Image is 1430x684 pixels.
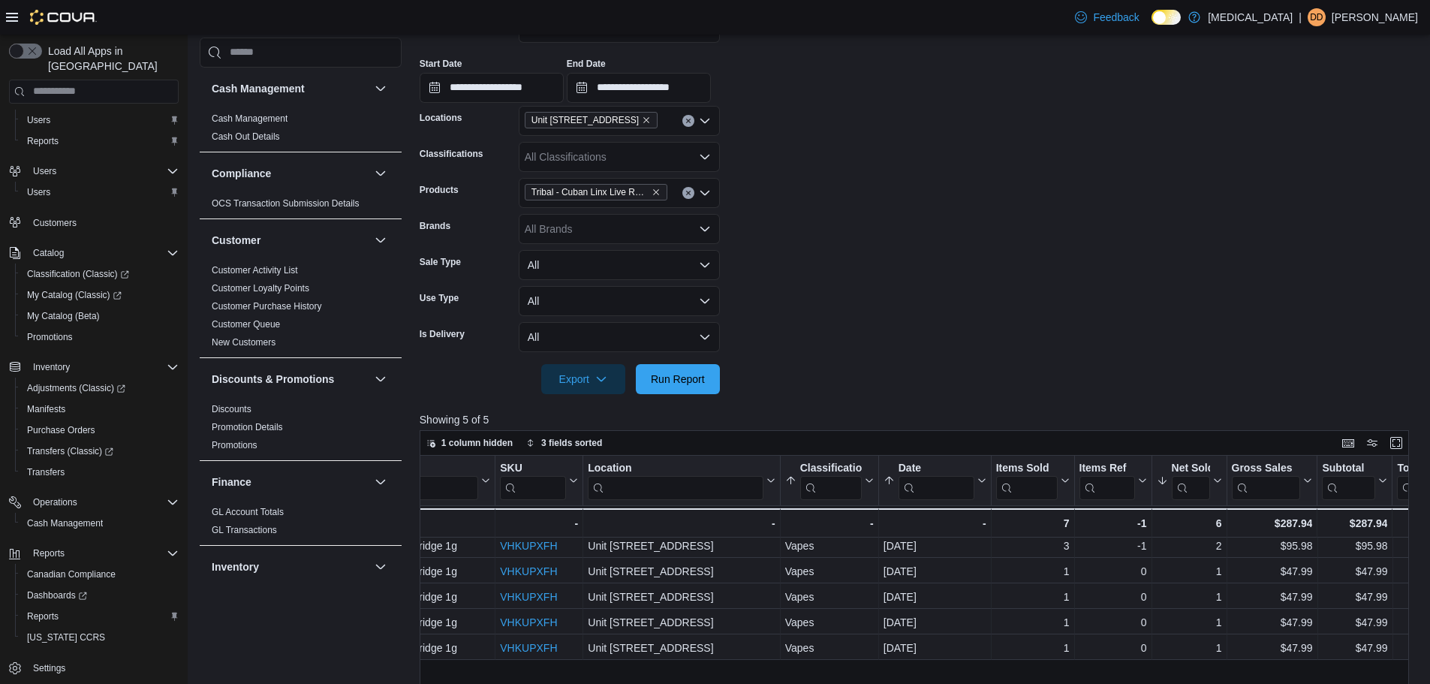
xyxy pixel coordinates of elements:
[682,187,694,199] button: Clear input
[1171,461,1209,499] div: Net Sold
[212,319,280,330] a: Customer Queue
[15,131,185,152] button: Reports
[27,493,179,511] span: Operations
[15,564,185,585] button: Canadian Compliance
[21,307,106,325] a: My Catalog (Beta)
[27,610,59,622] span: Reports
[372,231,390,249] button: Customer
[21,514,179,532] span: Cash Management
[996,588,1070,606] div: 1
[15,306,185,327] button: My Catalog (Beta)
[996,537,1070,555] div: 3
[27,310,100,322] span: My Catalog (Beta)
[15,420,185,441] button: Purchase Orders
[785,562,874,580] div: Vapes
[15,285,185,306] a: My Catalog (Classic)
[531,185,649,200] span: Tribal - Cuban Linx Live Resin Cartridge 1g
[21,307,179,325] span: My Catalog (Beta)
[1322,461,1387,499] button: Subtotal
[420,256,461,268] label: Sale Type
[500,514,578,532] div: -
[699,115,711,127] button: Open list of options
[27,213,179,232] span: Customers
[884,461,986,499] button: Date
[212,265,298,276] a: Customer Activity List
[212,81,305,96] h3: Cash Management
[27,186,50,198] span: Users
[15,441,185,462] a: Transfers (Classic)
[996,461,1070,499] button: Items Sold
[1079,461,1146,499] button: Items Ref
[27,331,73,343] span: Promotions
[1231,461,1312,499] button: Gross Sales
[1322,639,1387,657] div: $47.99
[212,113,288,125] span: Cash Management
[1079,562,1146,580] div: 0
[15,264,185,285] a: Classification (Classic)
[1069,2,1145,32] a: Feedback
[21,328,179,346] span: Promotions
[33,547,65,559] span: Reports
[212,507,284,517] a: GL Account Totals
[1231,562,1312,580] div: $47.99
[21,265,179,283] span: Classification (Classic)
[652,188,661,197] button: Remove Tribal - Cuban Linx Live Resin Cartridge 1g from selection in this group
[212,166,369,181] button: Compliance
[21,628,111,646] a: [US_STATE] CCRS
[1156,639,1221,657] div: 1
[212,525,277,535] a: GL Transactions
[212,197,360,209] span: OCS Transaction Submission Details
[212,421,283,433] span: Promotion Details
[15,110,185,131] button: Users
[27,244,179,262] span: Catalog
[996,461,1058,499] div: Items Sold
[651,372,705,387] span: Run Report
[420,434,519,452] button: 1 column hidden
[212,404,251,414] a: Discounts
[27,382,125,394] span: Adjustments (Classic)
[785,639,874,657] div: Vapes
[699,151,711,163] button: Open list of options
[682,115,694,127] button: Clear input
[27,589,87,601] span: Dashboards
[1208,8,1293,26] p: [MEDICAL_DATA]
[3,543,185,564] button: Reports
[1156,562,1221,580] div: 1
[27,214,83,232] a: Customers
[42,44,179,74] span: Load All Apps in [GEOGRAPHIC_DATA]
[3,212,185,234] button: Customers
[21,132,179,150] span: Reports
[212,422,283,432] a: Promotion Details
[1079,639,1146,657] div: 0
[1231,613,1312,631] div: $47.99
[785,461,874,499] button: Classification
[27,517,103,529] span: Cash Management
[899,461,974,499] div: Date
[212,336,275,348] span: New Customers
[588,639,775,657] div: Unit [STREET_ADDRESS]
[255,514,490,532] div: Totals
[212,524,277,536] span: GL Transactions
[884,514,986,532] div: -
[21,565,122,583] a: Canadian Compliance
[996,639,1070,657] div: 1
[884,613,986,631] div: [DATE]
[212,301,322,312] a: Customer Purchase History
[420,292,459,304] label: Use Type
[699,223,711,235] button: Open list of options
[21,328,79,346] a: Promotions
[212,233,369,248] button: Customer
[27,289,122,301] span: My Catalog (Classic)
[15,606,185,627] button: Reports
[200,503,402,545] div: Finance
[884,588,986,606] div: [DATE]
[3,657,185,679] button: Settings
[30,10,97,25] img: Cova
[21,183,56,201] a: Users
[21,132,65,150] a: Reports
[21,586,93,604] a: Dashboards
[21,400,179,418] span: Manifests
[785,514,874,532] div: -
[15,378,185,399] a: Adjustments (Classic)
